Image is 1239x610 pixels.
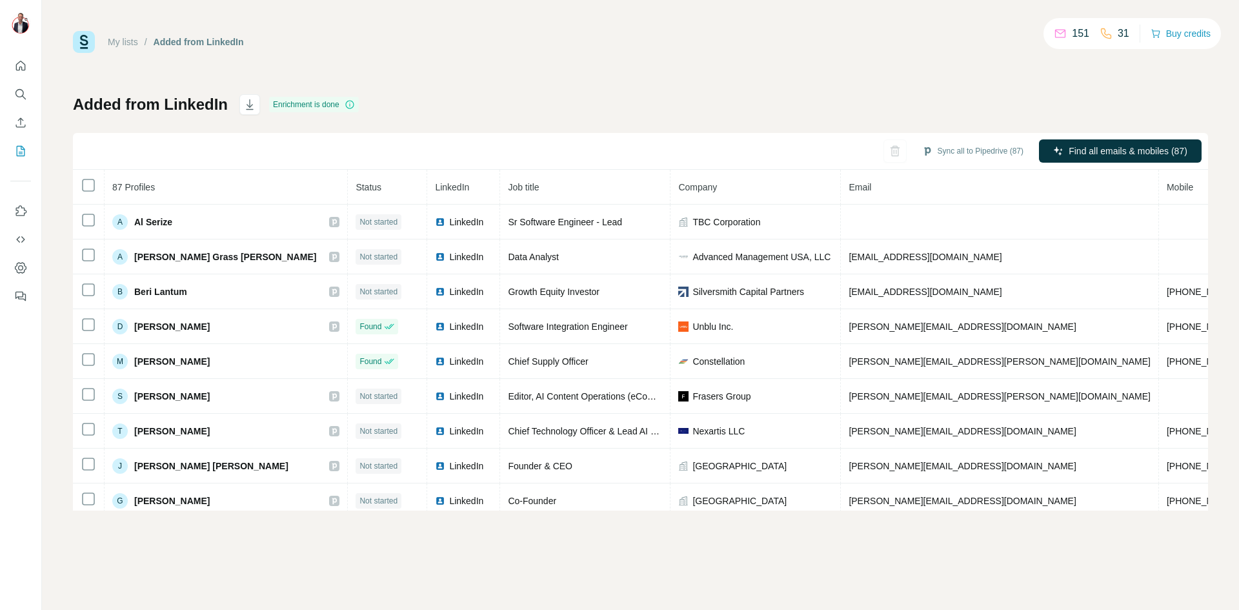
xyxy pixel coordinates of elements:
span: Not started [359,460,398,472]
div: J [112,458,128,474]
span: Not started [359,251,398,263]
span: LinkedIn [449,250,483,263]
button: Find all emails & mobiles (87) [1039,139,1202,163]
img: company-logo [678,391,689,402]
div: D [112,319,128,334]
p: 31 [1118,26,1129,41]
button: Use Surfe on LinkedIn [10,199,31,223]
div: G [112,493,128,509]
span: Job title [508,182,539,192]
span: TBC Corporation [692,216,760,229]
img: company-logo [678,321,689,332]
img: LinkedIn logo [435,496,445,506]
span: Email [849,182,871,192]
span: [PERSON_NAME][EMAIL_ADDRESS][DOMAIN_NAME] [849,321,1076,332]
span: [PERSON_NAME] Grass [PERSON_NAME] [134,250,316,263]
span: Not started [359,495,398,507]
span: LinkedIn [449,494,483,507]
img: LinkedIn logo [435,321,445,332]
span: [PERSON_NAME][EMAIL_ADDRESS][PERSON_NAME][DOMAIN_NAME] [849,356,1151,367]
button: My lists [10,139,31,163]
img: Surfe Logo [73,31,95,53]
img: LinkedIn logo [435,356,445,367]
span: Frasers Group [692,390,750,403]
div: A [112,214,128,230]
span: [GEOGRAPHIC_DATA] [692,494,787,507]
span: Chief Supply Officer [508,356,588,367]
span: LinkedIn [449,320,483,333]
button: Feedback [10,285,31,308]
span: [PERSON_NAME] [134,425,210,438]
span: LinkedIn [435,182,469,192]
img: company-logo [678,287,689,297]
span: Not started [359,391,398,402]
span: Not started [359,425,398,437]
span: Data Analyst [508,252,559,262]
button: Search [10,83,31,106]
span: Sr Software Engineer - Lead [508,217,622,227]
span: LinkedIn [449,355,483,368]
span: LinkedIn [449,285,483,298]
span: Unblu Inc. [692,320,733,333]
span: [PERSON_NAME][EMAIL_ADDRESS][DOMAIN_NAME] [849,496,1076,506]
button: Enrich CSV [10,111,31,134]
span: [PERSON_NAME][EMAIL_ADDRESS][DOMAIN_NAME] [849,461,1076,471]
h1: Added from LinkedIn [73,94,228,115]
span: Not started [359,216,398,228]
img: LinkedIn logo [435,461,445,471]
button: Quick start [10,54,31,77]
img: LinkedIn logo [435,391,445,402]
span: Beri Lantum [134,285,187,298]
span: Silversmith Capital Partners [692,285,804,298]
span: LinkedIn [449,460,483,473]
span: Software Integration Engineer [508,321,627,332]
div: M [112,354,128,369]
span: [EMAIL_ADDRESS][DOMAIN_NAME] [849,287,1002,297]
img: LinkedIn logo [435,217,445,227]
button: Sync all to Pipedrive (87) [913,141,1032,161]
img: company-logo [678,356,689,367]
span: Company [678,182,717,192]
button: Use Surfe API [10,228,31,251]
img: LinkedIn logo [435,252,445,262]
p: 151 [1072,26,1089,41]
span: [EMAIL_ADDRESS][DOMAIN_NAME] [849,252,1002,262]
span: Chief Technology Officer & Lead AI Coder [508,426,675,436]
img: company-logo [678,428,689,433]
span: Nexartis LLC [692,425,745,438]
span: LinkedIn [449,390,483,403]
span: [PERSON_NAME] [134,320,210,333]
span: Constellation [692,355,745,368]
span: Found [359,356,381,367]
div: A [112,249,128,265]
span: Mobile [1167,182,1193,192]
span: [PERSON_NAME] [134,355,210,368]
span: [PERSON_NAME] [134,494,210,507]
span: LinkedIn [449,425,483,438]
span: [GEOGRAPHIC_DATA] [692,460,787,473]
li: / [145,36,147,48]
span: Advanced Management USA, LLC [692,250,831,263]
span: [PERSON_NAME] [PERSON_NAME] [134,460,288,473]
img: LinkedIn logo [435,426,445,436]
div: T [112,423,128,439]
img: company-logo [678,252,689,262]
span: Al Serize [134,216,172,229]
button: Dashboard [10,256,31,280]
div: Added from LinkedIn [154,36,244,48]
button: Buy credits [1151,25,1211,43]
span: Growth Equity Investor [508,287,599,297]
span: Founder & CEO [508,461,572,471]
img: LinkedIn logo [435,287,445,297]
div: S [112,389,128,404]
span: Find all emails & mobiles (87) [1069,145,1187,158]
span: 87 Profiles [112,182,155,192]
div: Enrichment is done [269,97,359,112]
a: My lists [108,37,138,47]
span: Not started [359,286,398,298]
span: Co-Founder [508,496,556,506]
span: LinkedIn [449,216,483,229]
span: Editor, AI Content Operations (eCommerce) [508,391,683,402]
span: Status [356,182,381,192]
img: Avatar [10,13,31,34]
